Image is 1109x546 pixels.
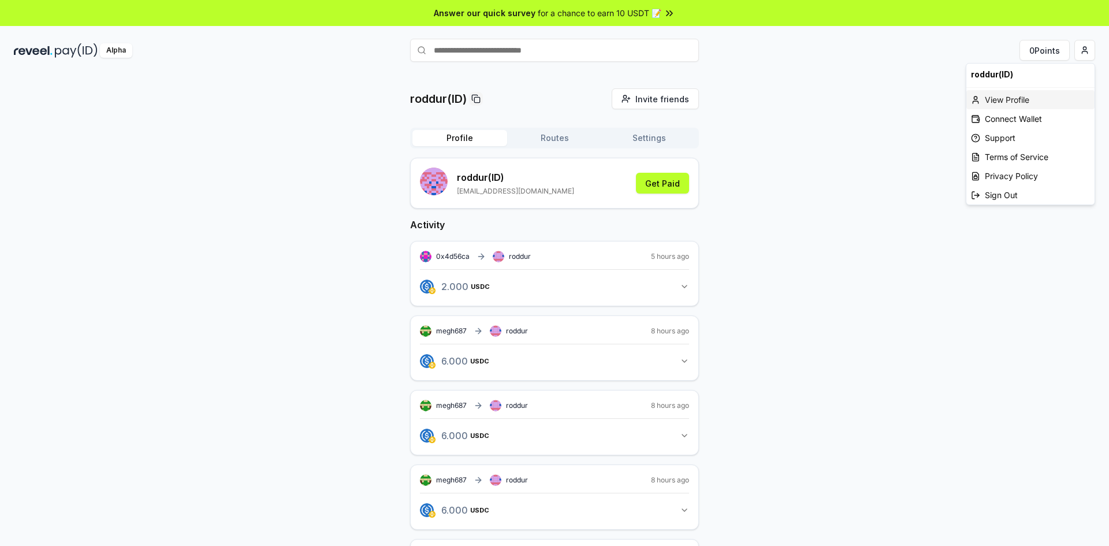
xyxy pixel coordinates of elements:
a: Terms of Service [966,147,1095,166]
a: Privacy Policy [966,166,1095,185]
div: roddur(ID) [966,64,1095,85]
div: Connect Wallet [966,109,1095,128]
div: Sign Out [966,185,1095,205]
div: View Profile [966,90,1095,109]
a: Support [966,128,1095,147]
